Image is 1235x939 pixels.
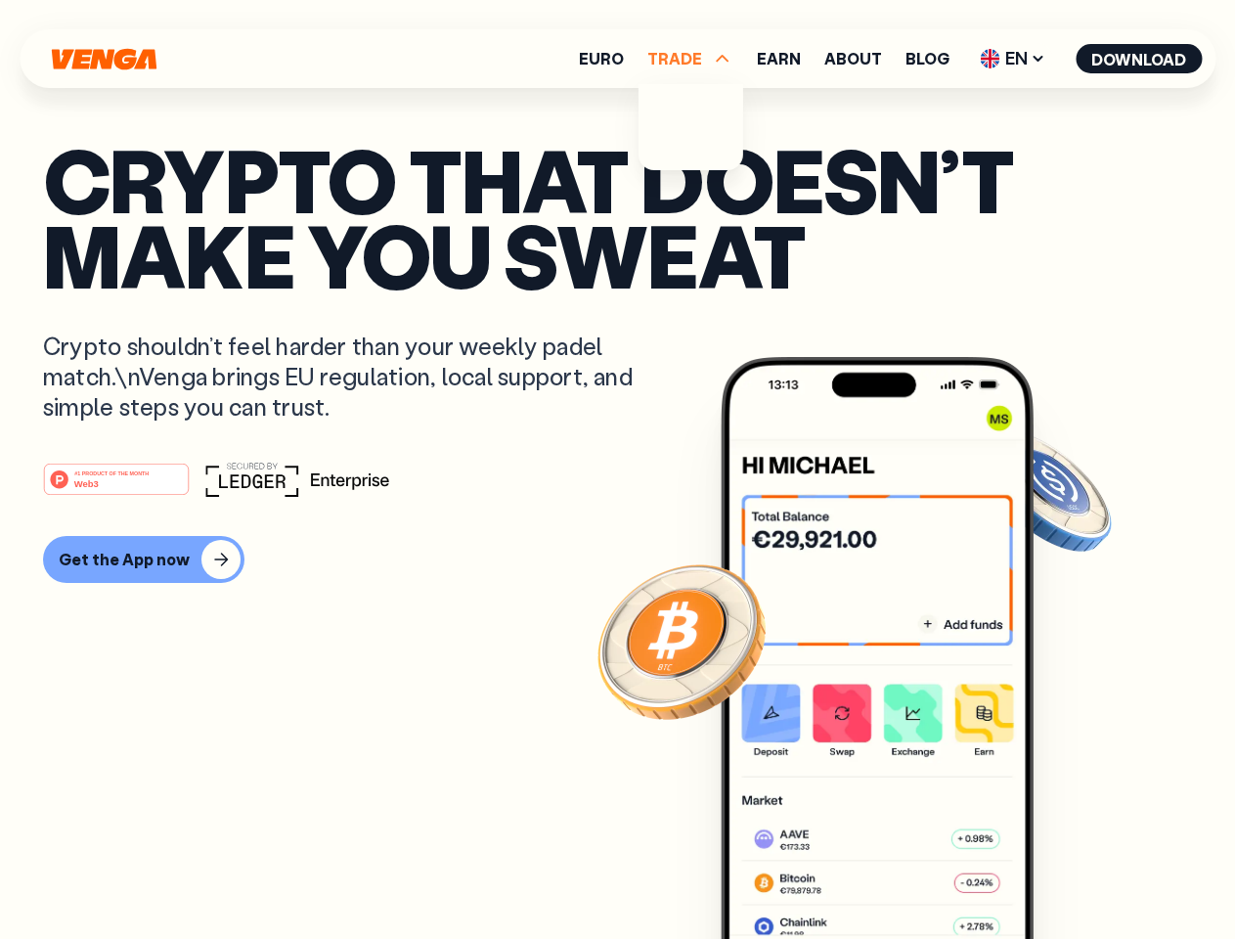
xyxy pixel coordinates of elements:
img: flag-uk [980,49,999,68]
a: About [824,51,882,67]
button: Get the App now [43,536,244,583]
span: EN [973,43,1052,74]
a: Get the App now [43,536,1192,583]
svg: Home [49,48,158,70]
a: Blog [905,51,949,67]
tspan: Web3 [74,477,99,488]
img: USDC coin [975,421,1116,561]
p: Crypto that doesn’t make you sweat [43,142,1192,291]
div: Get the App now [59,550,190,569]
span: TRADE [647,51,702,67]
a: Earn [757,51,801,67]
img: Bitcoin [594,553,770,729]
button: Download [1076,44,1202,73]
a: Euro [579,51,624,67]
tspan: #1 PRODUCT OF THE MONTH [74,469,149,475]
a: #1 PRODUCT OF THE MONTHWeb3 [43,474,190,500]
p: Crypto shouldn’t feel harder than your weekly padel match.\nVenga brings EU regulation, local sup... [43,331,661,423]
span: TRADE [647,47,733,70]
